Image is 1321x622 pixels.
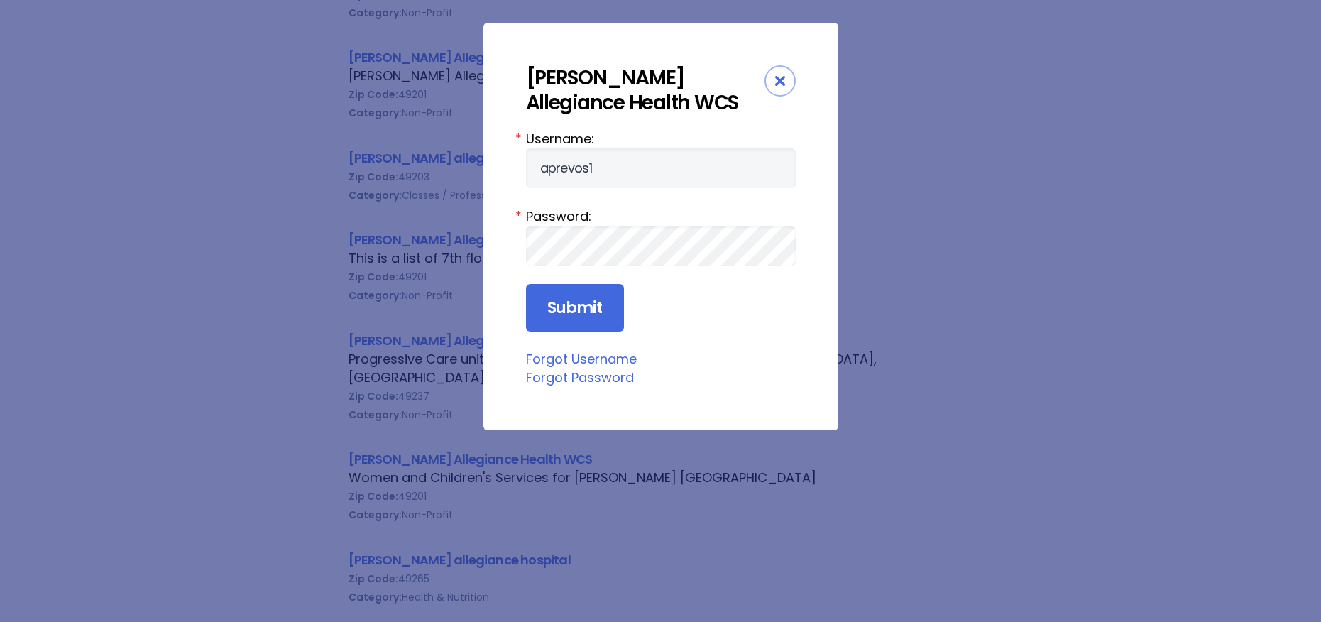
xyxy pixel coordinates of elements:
[526,369,634,386] a: Forgot Password
[764,65,796,97] div: Close
[526,65,764,115] div: [PERSON_NAME] Allegiance Health WCS
[526,207,796,226] label: Password:
[526,350,637,368] a: Forgot Username
[526,129,796,148] label: Username:
[526,284,624,332] input: Submit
